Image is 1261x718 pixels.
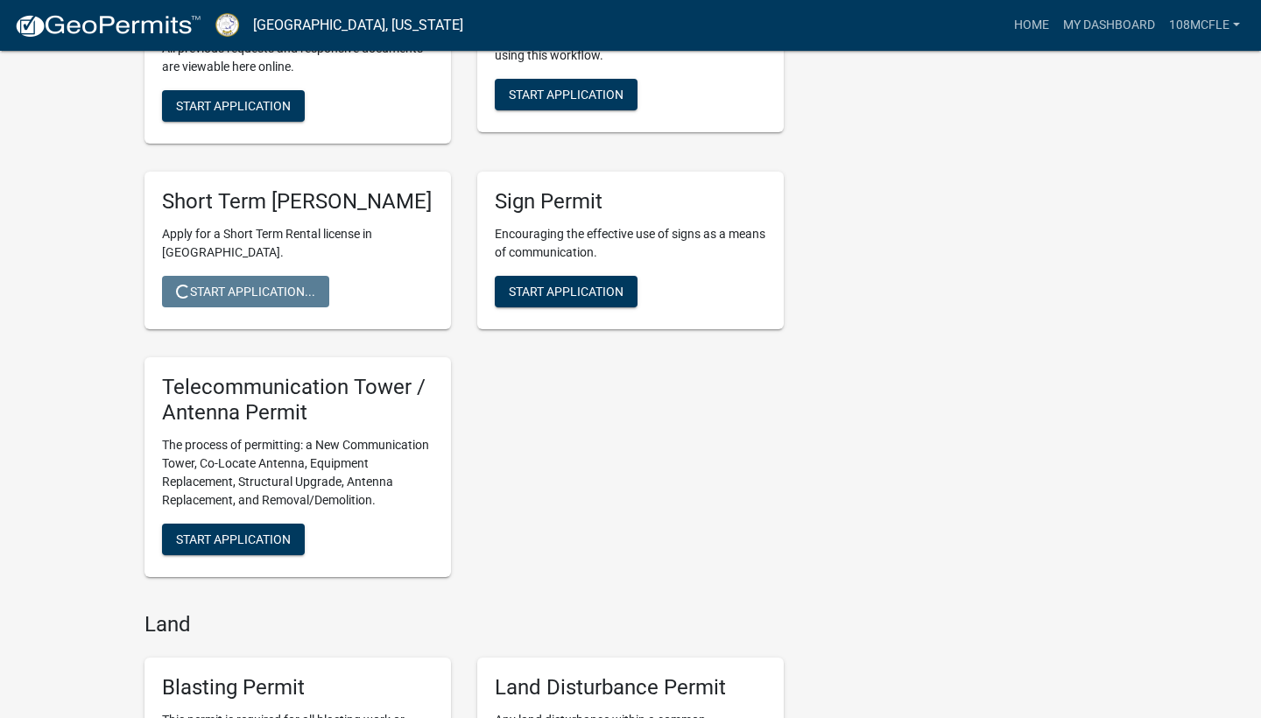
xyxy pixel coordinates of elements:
h4: Land [144,612,784,637]
button: Start Application [495,276,638,307]
a: My Dashboard [1056,9,1162,42]
p: Encouraging the effective use of signs as a means of communication. [495,225,766,262]
span: Start Application [509,88,623,102]
h5: Blasting Permit [162,675,433,700]
button: Start Application... [162,276,329,307]
button: Start Application [162,90,305,122]
p: The process of permitting: a New Communication Tower, Co-Locate Antenna, Equipment Replacement, S... [162,436,433,510]
h5: Sign Permit [495,189,766,215]
h5: Telecommunication Tower / Antenna Permit [162,375,433,426]
a: Home [1007,9,1056,42]
button: Start Application [495,79,638,110]
span: Start Application [176,99,291,113]
p: Apply for a Short Term Rental license in [GEOGRAPHIC_DATA]. [162,225,433,262]
span: Start Application [176,531,291,546]
h5: Land Disturbance Permit [495,675,766,700]
h5: Short Term [PERSON_NAME] [162,189,433,215]
a: [GEOGRAPHIC_DATA], [US_STATE] [253,11,463,40]
span: Start Application... [176,285,315,299]
a: 108mcfle [1162,9,1247,42]
button: Start Application [162,524,305,555]
img: Putnam County, Georgia [215,13,239,37]
span: Start Application [509,285,623,299]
